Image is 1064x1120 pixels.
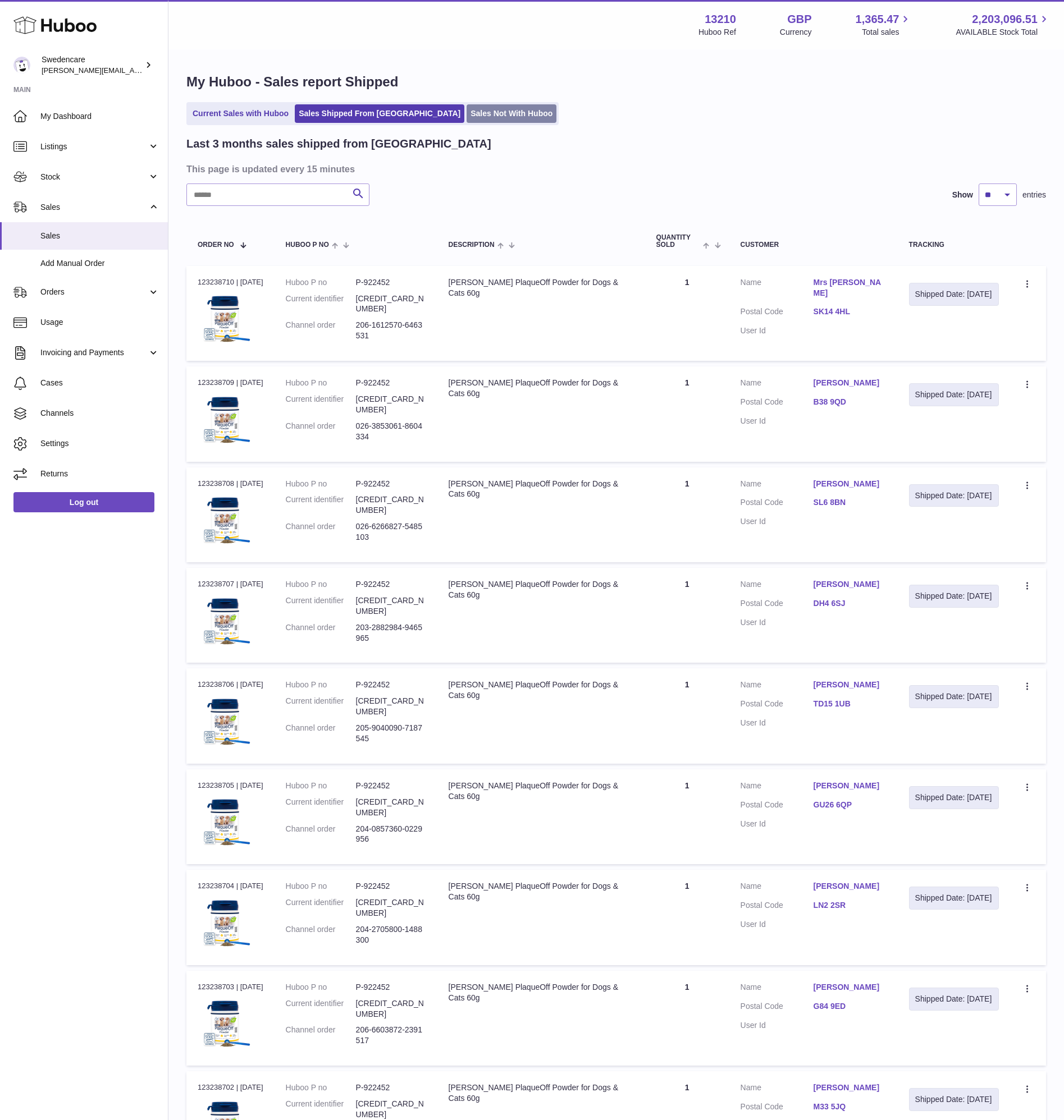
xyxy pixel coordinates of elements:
span: Add Manual Order [40,258,159,269]
div: Shipped Date: [DATE] [915,792,993,803]
div: Shipped Date: [DATE] [915,1094,993,1105]
dt: Postal Code [741,306,814,320]
img: $_57.JPG [198,291,254,347]
dd: P-922452 [356,1082,426,1093]
dt: User Id [741,1020,814,1031]
dt: Current identifier [286,1099,356,1120]
dt: Current identifier [286,394,356,415]
h3: This page is updated every 15 minutes [186,163,1043,175]
a: [PERSON_NAME] [814,881,887,892]
div: Shipped Date: [DATE] [915,691,993,702]
span: Stock [40,172,148,182]
a: SK14 4HL [814,306,887,317]
img: $_57.JPG [198,895,254,951]
div: 123238704 | [DATE] [198,881,263,891]
span: Settings [40,438,159,449]
div: Shipped Date: [DATE] [915,893,993,903]
dt: Channel order [286,924,356,945]
dt: Channel order [286,824,356,845]
span: Orders [40,287,148,297]
dt: Current identifier [286,998,356,1020]
div: [PERSON_NAME] PlaqueOff Powder for Dogs & Cats 60g [449,781,634,802]
span: Total sales [862,27,912,38]
dd: [CREDIT_CARD_NUMBER] [356,595,426,617]
a: Sales Not With Huboo [467,104,556,123]
dt: Name [741,881,814,894]
dd: P-922452 [356,378,426,388]
td: 1 [645,568,729,663]
dt: Postal Code [741,1001,814,1015]
dt: Postal Code [741,397,814,410]
span: [PERSON_NAME][EMAIL_ADDRESS][PERSON_NAME][DOMAIN_NAME] [42,66,285,75]
dt: User Id [741,516,814,527]
dt: Current identifier [286,897,356,919]
dt: Channel order [286,723,356,744]
div: [PERSON_NAME] PlaqueOff Powder for Dogs & Cats 60g [449,479,634,500]
dd: P-922452 [356,479,426,489]
dt: Current identifier [286,494,356,516]
dt: Huboo P no [286,881,356,892]
dd: 026-3853061-8604334 [356,421,426,442]
dt: User Id [741,919,814,930]
a: TD15 1UB [814,699,887,709]
a: [PERSON_NAME] [814,479,887,489]
h1: My Huboo - Sales report Shipped [186,73,1046,91]
div: Currency [780,27,812,38]
dt: User Id [741,416,814,426]
img: $_57.JPG [198,694,254,750]
dd: [CREDIT_CARD_NUMBER] [356,494,426,516]
td: 1 [645,870,729,965]
div: [PERSON_NAME] PlaqueOff Powder for Dogs & Cats 60g [449,1082,634,1104]
dt: Current identifier [286,595,356,617]
div: Shipped Date: [DATE] [915,994,993,1004]
span: 2,203,096.51 [972,12,1038,27]
a: 2,203,096.51 AVAILABLE Stock Total [956,12,1051,38]
dt: Postal Code [741,699,814,712]
dt: Channel order [286,622,356,644]
div: Shipped Date: [DATE] [915,289,993,300]
dt: Postal Code [741,900,814,914]
a: Current Sales with Huboo [189,104,293,123]
a: GU26 6QP [814,800,887,810]
a: LN2 2SR [814,900,887,911]
dd: [CREDIT_CARD_NUMBER] [356,293,426,315]
td: 1 [645,668,729,763]
a: 1,365.47 Total sales [856,12,912,38]
img: $_57.JPG [198,995,254,1052]
span: Quantity Sold [656,234,701,249]
div: [PERSON_NAME] PlaqueOff Powder for Dogs & Cats 60g [449,277,634,299]
dt: Channel order [286,521,356,543]
img: $_57.JPG [198,492,254,548]
a: [PERSON_NAME] [814,579,887,590]
div: [PERSON_NAME] PlaqueOff Powder for Dogs & Cats 60g [449,579,634,600]
dd: [CREDIT_CARD_NUMBER] [356,998,426,1020]
dt: Name [741,781,814,794]
a: [PERSON_NAME] [814,378,887,388]
div: [PERSON_NAME] PlaqueOff Powder for Dogs & Cats 60g [449,378,634,399]
div: 123238702 | [DATE] [198,1082,263,1093]
dd: 206-1612570-6463531 [356,320,426,341]
dd: [CREDIT_CARD_NUMBER] [356,797,426,818]
a: [PERSON_NAME] [814,982,887,993]
dt: Postal Code [741,598,814,612]
dt: Huboo P no [286,378,356,388]
dd: P-922452 [356,982,426,993]
div: Swedencare [42,54,143,76]
span: Listings [40,141,148,152]
img: $_57.JPG [198,593,254,649]
a: [PERSON_NAME] [814,680,887,690]
div: 123238706 | [DATE] [198,680,263,690]
span: Description [449,241,495,249]
td: 1 [645,266,729,361]
td: 1 [645,467,729,562]
td: 1 [645,366,729,461]
div: 123238710 | [DATE] [198,277,263,287]
dt: Huboo P no [286,982,356,993]
a: DH4 6SJ [814,598,887,609]
div: Tracking [909,241,999,249]
div: Shipped Date: [DATE] [915,490,993,501]
dd: 204-0857360-0229956 [356,824,426,845]
a: [PERSON_NAME] [814,781,887,791]
div: [PERSON_NAME] PlaqueOff Powder for Dogs & Cats 60g [449,881,634,902]
a: M33 5JQ [814,1101,887,1112]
